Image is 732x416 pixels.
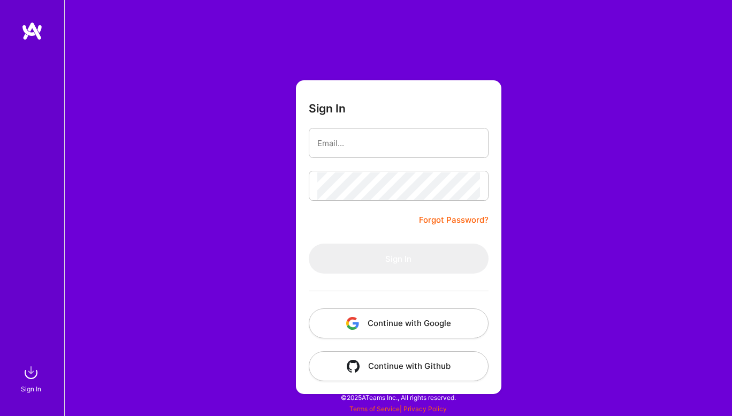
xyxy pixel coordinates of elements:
[347,360,360,373] img: icon
[317,130,480,157] input: Email...
[64,384,732,411] div: © 2025 ATeams Inc., All rights reserved.
[309,244,489,274] button: Sign In
[309,102,346,115] h3: Sign In
[21,21,43,41] img: logo
[22,362,42,395] a: sign inSign In
[21,383,41,395] div: Sign In
[349,405,447,413] span: |
[309,308,489,338] button: Continue with Google
[419,214,489,226] a: Forgot Password?
[403,405,447,413] a: Privacy Policy
[346,317,359,330] img: icon
[349,405,400,413] a: Terms of Service
[309,351,489,381] button: Continue with Github
[20,362,42,383] img: sign in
